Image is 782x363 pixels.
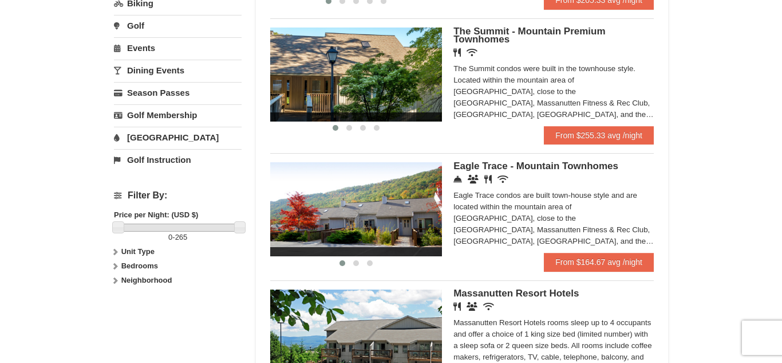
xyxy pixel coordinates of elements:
[544,253,654,271] a: From $164.67 avg /night
[544,126,654,145] a: From $255.33 avg /night
[453,175,462,184] i: Concierge Desk
[114,37,242,58] a: Events
[468,175,479,184] i: Conference Facilities
[484,175,492,184] i: Restaurant
[453,26,605,45] span: The Summit - Mountain Premium Townhomes
[121,276,172,284] strong: Neighborhood
[453,190,654,247] div: Eagle Trace condos are built town-house style and are located within the mountain area of [GEOGRA...
[453,302,461,311] i: Restaurant
[483,302,494,311] i: Wireless Internet (free)
[114,127,242,148] a: [GEOGRAPHIC_DATA]
[114,104,242,126] a: Golf Membership
[497,175,508,184] i: Wireless Internet (free)
[114,210,198,219] strong: Price per Night: (USD $)
[175,233,188,241] span: 265
[453,63,654,120] div: The Summit condos were built in the townhouse style. Located within the mountain area of [GEOGRAP...
[168,233,172,241] span: 0
[114,82,242,103] a: Season Passes
[453,288,579,299] span: Massanutten Resort Hotels
[467,302,477,311] i: Banquet Facilities
[453,161,618,171] span: Eagle Trace - Mountain Townhomes
[453,48,461,57] i: Restaurant
[121,247,155,256] strong: Unit Type
[114,60,242,81] a: Dining Events
[114,190,242,201] h4: Filter By:
[114,149,242,170] a: Golf Instruction
[114,232,242,243] label: -
[467,48,477,57] i: Wireless Internet (free)
[114,15,242,36] a: Golf
[121,261,158,270] strong: Bedrooms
